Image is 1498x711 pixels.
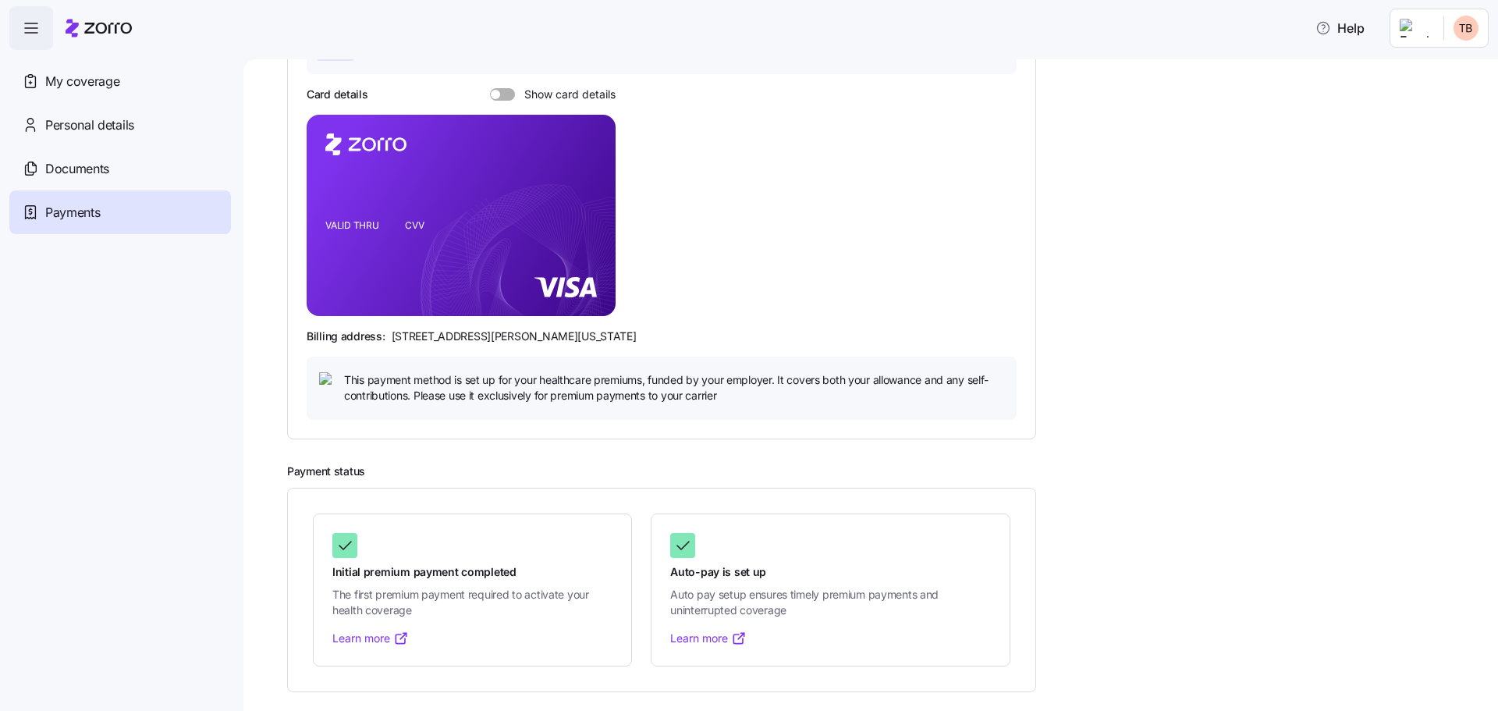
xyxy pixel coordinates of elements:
img: icon bulb [319,372,338,391]
span: Documents [45,159,109,179]
tspan: VALID THRU [325,219,379,231]
h2: Payment status [287,464,1476,479]
span: The first premium payment required to activate your health coverage [332,587,612,619]
span: My coverage [45,72,119,91]
a: Learn more [332,631,409,646]
h3: Card details [307,87,368,102]
span: Show card details [515,88,616,101]
span: Initial premium payment completed [332,564,612,580]
img: Employer logo [1400,19,1431,37]
span: Auto-pay is set up [670,564,991,580]
span: Auto pay setup ensures timely premium payments and uninterrupted coverage [670,587,991,619]
span: Help [1315,19,1365,37]
span: Payments [45,203,100,222]
a: Payments [9,190,231,234]
span: Personal details [45,116,134,135]
span: Billing address: [307,329,385,344]
a: Documents [9,147,231,190]
tspan: CVV [405,219,424,231]
button: Help [1303,12,1377,44]
span: This payment method is set up for your healthcare premiums, funded by your employer. It covers bo... [344,372,1004,404]
a: My coverage [9,59,231,103]
a: Learn more [670,631,747,646]
a: Personal details [9,103,231,147]
img: 7f66586c2f70882a7fdcdba387724744 [1454,16,1478,41]
span: [STREET_ADDRESS][PERSON_NAME][US_STATE] [392,329,637,344]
